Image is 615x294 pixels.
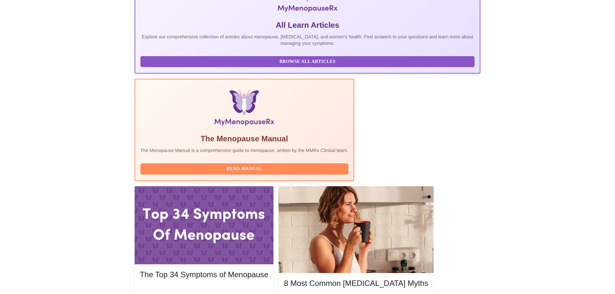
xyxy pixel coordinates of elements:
[140,269,268,280] h5: The Top 34 Symptoms of Menopause
[147,165,342,173] span: Read Manual
[140,288,270,293] a: Read More
[140,56,475,67] button: Browse All Articles
[284,278,428,289] h5: 8 Most Common [MEDICAL_DATA] Myths
[140,147,348,154] p: The Menopause Manual is a comprehensive guide to menopause, written by the MMRx Clinical team.
[140,166,350,171] a: Read Manual
[140,58,476,64] a: Browse All Articles
[140,34,475,46] p: Explore our comprehensive collection of articles about menopause, [MEDICAL_DATA], and women's hea...
[140,134,348,144] h5: The Menopause Manual
[140,163,348,175] button: Read Manual
[147,58,468,66] span: Browse All Articles
[140,20,475,30] h5: All Learn Articles
[173,90,315,128] img: Menopause Manual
